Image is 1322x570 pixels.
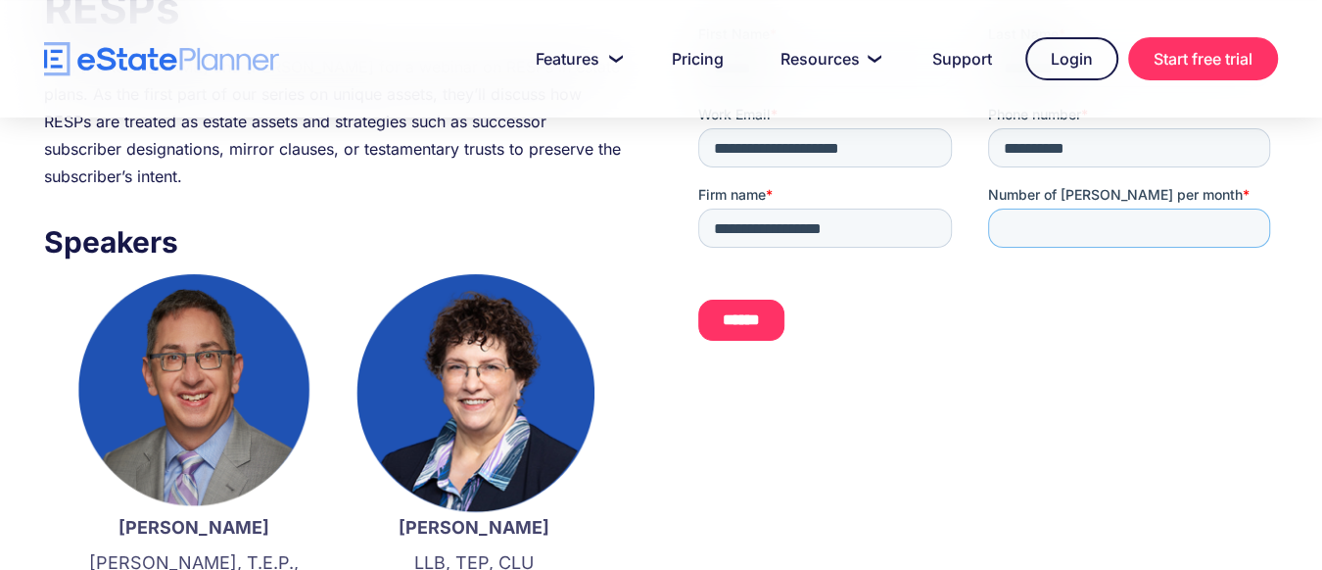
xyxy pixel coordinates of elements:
[757,39,899,78] a: Resources
[44,53,624,190] div: Join [PERSON_NAME] and [PERSON_NAME] for a webinar on RESPs in estate plans. As the first part of...
[1025,37,1118,80] a: Login
[648,39,747,78] a: Pricing
[118,517,269,538] strong: [PERSON_NAME]
[909,39,1015,78] a: Support
[1128,37,1278,80] a: Start free trial
[44,219,624,264] h3: Speakers
[399,517,549,538] strong: [PERSON_NAME]
[44,42,279,76] a: home
[698,24,1278,374] iframe: Form 0
[512,39,638,78] a: Features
